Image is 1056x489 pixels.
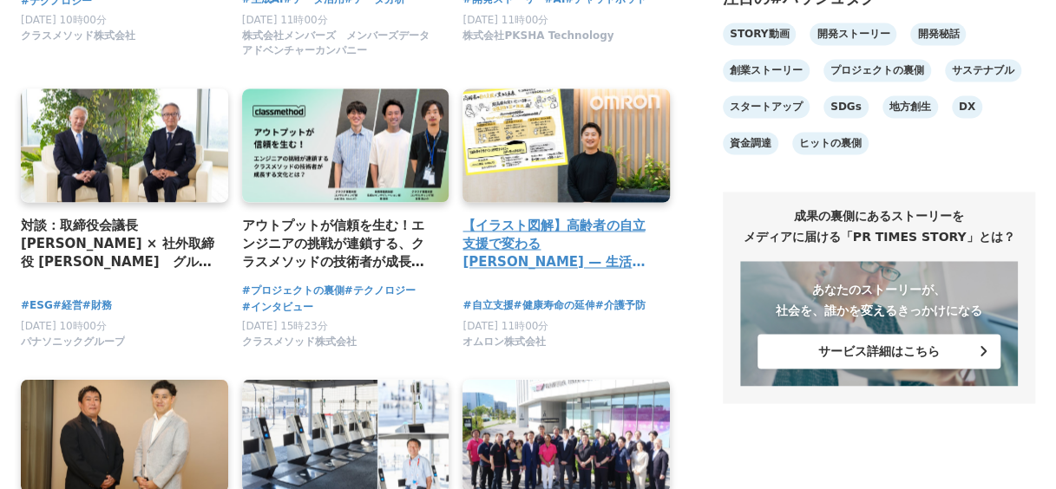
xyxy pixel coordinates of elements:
a: 地方創生 [882,95,938,118]
a: STORY動画 [723,23,796,45]
span: [DATE] 11時00分 [462,14,548,26]
a: #経営 [53,297,82,313]
span: [DATE] 11時00分 [462,319,548,331]
a: スタートアップ [723,95,810,118]
a: あなたのストーリーが、社会を、誰かを変えるきっかけになる サービス詳細はこちら [740,261,1018,386]
a: パナソニックグループ [21,339,125,351]
a: DX [952,95,982,118]
span: [DATE] 10時00分 [21,14,107,26]
a: 創業ストーリー [723,59,810,81]
span: クラスメソッド株式会社 [21,29,135,43]
a: 開発ストーリー [810,23,896,45]
a: プロジェクトの裏側 [823,59,931,81]
button: サービス詳細はこちら [758,334,1000,368]
span: クラスメソッド株式会社 [242,334,357,349]
a: オムロン株式会社 [462,339,546,351]
a: クラスメソッド株式会社 [242,339,357,351]
a: アウトプットが信頼を生む！エンジニアの挑戦が連鎖する、クラスメソッドの技術者が成長する文化とは？ [242,216,436,272]
span: 株式会社メンバーズ メンバーズデータアドベンチャーカンパニー [242,29,436,58]
a: #プロジェクトの裏側 [242,282,344,298]
span: [DATE] 11時00分 [242,14,328,26]
span: パナソニックグループ [21,334,125,349]
a: #健康寿命の延伸 [513,297,594,313]
a: #テクノロジー [344,282,416,298]
a: #インタビュー [242,298,313,315]
a: 株式会社PKSHA Technology [462,34,613,46]
a: #ESG [21,297,53,313]
a: 【イラスト図解】高齢者の自立支援で変わる[PERSON_NAME] — 生活機能改善がもたらす社会的インパクトを解説 [462,216,656,272]
p: あなたのストーリーが、 社会を、誰かを変えるきっかけになる [758,278,1000,320]
a: SDGs [823,95,869,118]
span: オムロン株式会社 [462,334,546,349]
span: [DATE] 15時23分 [242,319,328,331]
a: #介護予防 [594,297,645,313]
a: 資金調達 [723,132,778,154]
a: 開発秘話 [910,23,966,45]
a: ヒットの裏側 [792,132,869,154]
span: 株式会社PKSHA Technology [462,29,613,43]
a: #財務 [82,297,112,313]
span: [DATE] 10時00分 [21,319,107,331]
a: クラスメソッド株式会社 [21,34,135,46]
a: サステナブル [945,59,1021,81]
a: #自立支援 [462,297,513,313]
a: 対談：取締役会議長 [PERSON_NAME] × 社外取締役 [PERSON_NAME] グループ経営改革を支える取締役会の姿 [21,216,214,272]
h2: 成果の裏側にあるストーリーを メディアに届ける「PR TIMES STORY」とは？ [740,205,1018,247]
a: 株式会社メンバーズ メンバーズデータアドベンチャーカンパニー [242,49,436,61]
